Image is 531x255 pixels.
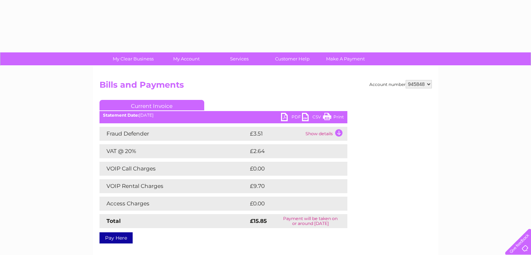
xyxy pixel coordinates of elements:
td: £3.51 [248,127,304,141]
a: Make A Payment [317,52,374,65]
td: Payment will be taken on or around [DATE] [274,214,347,228]
div: Account number [369,80,432,88]
a: Current Invoice [99,100,204,110]
b: Statement Date: [103,112,139,118]
a: CSV [302,113,323,123]
a: Print [323,113,344,123]
a: My Account [157,52,215,65]
td: £9.70 [248,179,331,193]
strong: £15.85 [250,218,267,224]
a: Services [211,52,268,65]
td: Show details [304,127,347,141]
td: Access Charges [99,197,248,211]
td: £0.00 [248,162,331,176]
td: VAT @ 20% [99,144,248,158]
td: VOIP Call Charges [99,162,248,176]
strong: Total [106,218,121,224]
td: £0.00 [248,197,331,211]
td: £2.64 [248,144,331,158]
div: [DATE] [99,113,347,118]
h2: Bills and Payments [99,80,432,93]
a: Customer Help [264,52,321,65]
td: VOIP Rental Charges [99,179,248,193]
a: My Clear Business [104,52,162,65]
a: PDF [281,113,302,123]
td: Fraud Defender [99,127,248,141]
a: Pay Here [99,232,133,243]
